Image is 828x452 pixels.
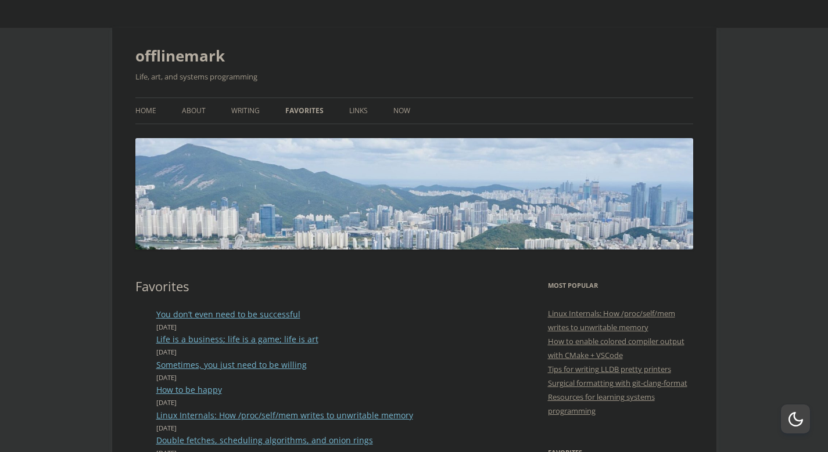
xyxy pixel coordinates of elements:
a: Writing [231,98,260,124]
a: Double fetches, scheduling algorithms, and onion rings [156,435,373,446]
h3: Most Popular [548,279,693,292]
a: Linux Internals: How /proc/self/mem writes to unwritable memory [156,410,413,421]
h1: Favorites [135,279,499,294]
a: About [182,98,206,124]
a: Home [135,98,156,124]
a: Life is a business; life is a game; life is art [156,334,318,345]
h2: Life, art, and systems programming [135,70,693,84]
a: How to enable colored compiler output with CMake + VSCode [548,336,684,360]
a: Sometimes, you just need to be willing [156,359,307,370]
a: Resources for learning systems programming [548,392,655,416]
a: Tips for writing LLDB pretty printers [548,364,671,374]
a: Surgical formatting with git-clang-format [548,378,687,388]
a: Now [393,98,410,124]
time: [DATE] [156,372,499,384]
a: How to be happy [156,384,222,395]
a: offlinemark [135,42,225,70]
time: [DATE] [156,397,499,408]
a: Favorites [285,98,324,124]
time: [DATE] [156,346,499,358]
a: Links [349,98,368,124]
time: [DATE] [156,422,499,434]
time: [DATE] [156,321,499,333]
a: You don’t even need to be successful [156,309,300,320]
a: Linux Internals: How /proc/self/mem writes to unwritable memory [548,308,675,332]
img: offlinemark [135,138,693,249]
